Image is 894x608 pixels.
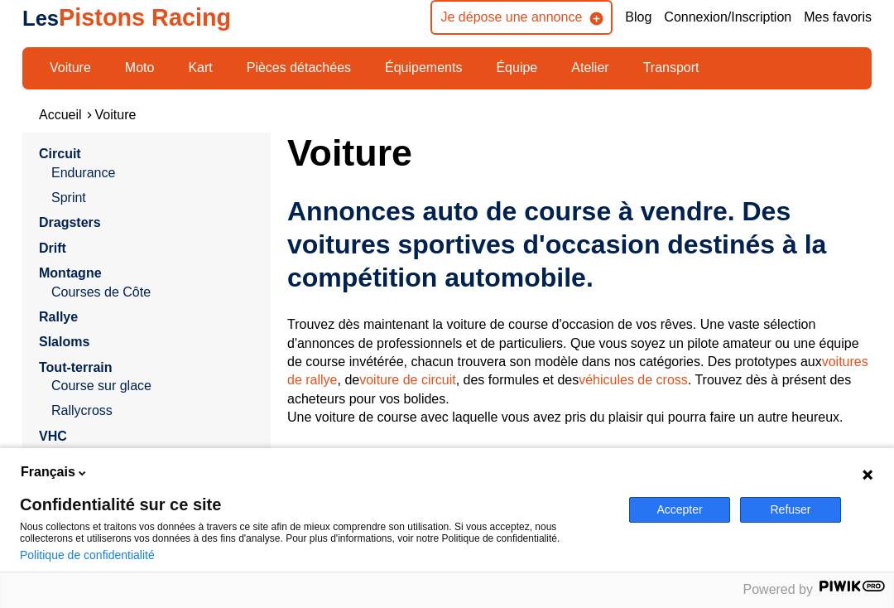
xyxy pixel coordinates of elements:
[629,497,730,523] button: Accepter
[287,133,872,172] h1: Voiture
[39,360,113,374] a: Tout-terrain
[177,54,223,82] a: Kart
[51,164,254,182] a: Endurance
[39,215,101,229] a: Dragsters
[51,189,254,207] a: Sprint
[39,241,66,255] a: Drift
[579,373,688,387] a: véhicules de cross
[20,496,609,513] span: Confidentialité sur ce site
[743,582,814,596] span: Powered by
[39,310,78,324] a: Rallye
[22,4,231,31] a: LesPistons Racing
[236,54,362,82] a: Pièces détachées
[287,195,872,294] h2: Annonces auto de course à vendre. Des voitures sportives d'occasion destinés à la compétition aut...
[21,463,75,481] span: Français
[51,402,254,420] a: Rallycross
[20,521,609,544] p: Nous collectons et traitons vos données à travers ce site afin de mieux comprendre son utilisatio...
[39,266,102,280] a: Montagne
[51,377,254,395] a: Course sur glace
[625,8,651,27] a: Blog
[485,54,548,82] a: Équipe
[39,335,89,349] a: Slaloms
[95,108,137,122] a: Voiture
[39,147,81,161] a: Circuit
[359,373,456,387] a: voiture de circuit
[51,283,254,302] a: Courses de Côte
[22,7,59,30] span: Les
[39,54,102,82] a: Voiture
[804,8,872,27] a: Mes favoris
[39,429,67,443] a: VHC
[114,54,166,82] a: Moto
[664,8,791,27] a: Connexion/Inscription
[560,54,619,82] a: Atelier
[20,548,155,562] a: Politique de confidentialité
[374,54,473,82] a: Équipements
[632,54,710,82] a: Transport
[39,108,82,122] a: Accueil
[287,316,872,427] p: Trouvez dès maintenant la voiture de course d'occasion de vos rêves. Une vaste sélection d'annonc...
[740,497,841,523] button: Refuser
